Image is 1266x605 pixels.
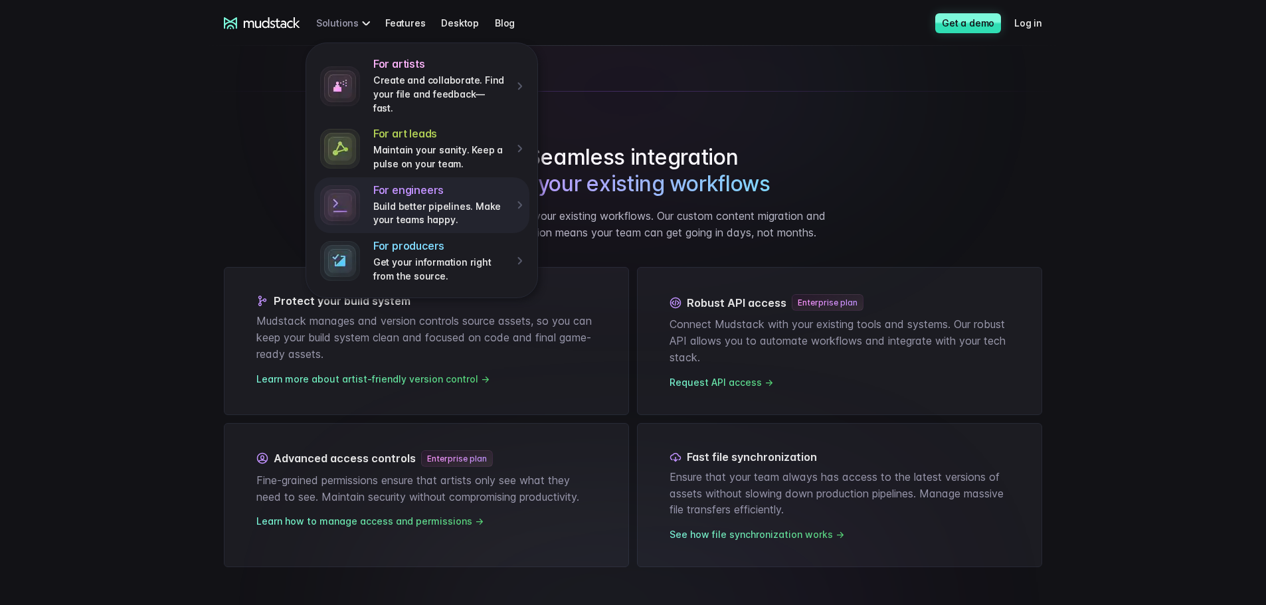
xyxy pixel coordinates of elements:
[222,1,272,12] span: Last name
[314,177,529,233] a: For engineersBuild better pipelines. Make your teams happy.
[316,11,375,35] div: Solutions
[385,11,441,35] a: Features
[373,239,507,253] h4: For producers
[496,171,770,197] span: into your existing workflows
[256,450,596,467] h3: Advanced access controls
[373,143,507,171] p: Maintain your sanity. Keep a pulse on your team.
[256,515,484,527] a: Learn how to manage access and permissions →
[314,121,529,177] a: For art leadsMaintain your sanity. Keep a pulse on your team.
[670,316,1010,365] p: Connect Mudstack with your existing tools and systems. Our robust API allows you to automate work...
[256,472,596,505] p: Fine-grained permissions ensure that artists only see what they need to see. Maintain security wi...
[256,373,490,385] a: Learn more about artist-friendly version control →
[256,313,596,362] p: Mudstack manages and version controls source assets, so you can keep your build system clean and ...
[222,110,284,121] span: Art team size
[670,377,773,388] a: Request API access →
[373,183,507,197] h4: For engineers
[373,74,507,115] p: Create and collaborate. Find your file and feedback— fast.
[670,529,844,540] a: See how file synchronization works →
[320,129,360,169] img: connected dots icon
[798,298,858,307] span: Enterprise plan
[373,127,507,141] h4: For art leads
[373,200,507,227] p: Build better pipelines. Make your teams happy.
[373,256,507,283] p: Get your information right from the source.
[434,144,832,197] h2: Seamless integration
[320,66,360,106] img: spray paint icon
[15,240,155,252] span: Work with outsourced artists?
[670,450,1010,464] h3: Fast file synchronization
[670,469,1010,518] p: Ensure that your team always has access to the latest versions of assets without slowing down pro...
[1014,11,1058,35] a: Log in
[320,241,360,281] img: stylized terminal icon
[373,57,507,71] h4: For artists
[320,185,360,225] img: stylized terminal icon
[427,454,487,464] span: Enterprise plan
[224,17,300,29] a: mudstack logo
[3,241,12,250] input: Work with outsourced artists?
[434,208,832,241] p: Mudstack fits into your existing workflows. Our custom content migration and rapid implementation...
[441,11,495,35] a: Desktop
[222,55,258,66] span: Job title
[314,51,529,121] a: For artistsCreate and collaborate. Find your file and feedback— fast.
[495,11,531,35] a: Blog
[670,294,1010,311] h3: Robust API access
[314,233,529,289] a: For producersGet your information right from the source.
[256,294,596,307] h3: Protect your build system
[935,13,1001,33] a: Get a demo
